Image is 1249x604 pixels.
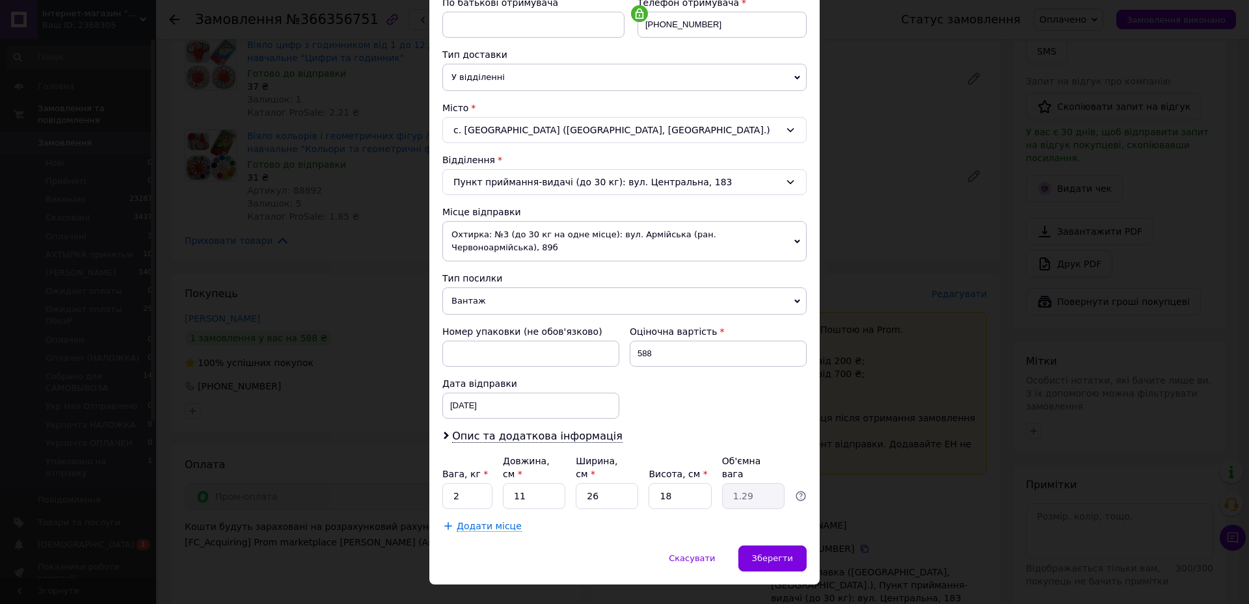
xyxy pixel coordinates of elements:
span: Скасувати [669,553,715,563]
span: Тип доставки [442,49,507,60]
span: Охтирка: №3 (до 30 кг на одне місце): вул. Армійська (ран. Червоноармійська), 89б [442,221,807,261]
span: Тип посилки [442,273,502,283]
div: Пункт приймання-видачі (до 30 кг): вул. Центральна, 183 [442,169,807,195]
label: Довжина, см [503,456,550,479]
label: Вага, кг [442,469,488,479]
div: Дата відправки [442,377,619,390]
span: Опис та додаткова інформація [452,430,623,443]
label: Висота, см [649,469,707,479]
div: Відділення [442,153,807,166]
label: Ширина, см [576,456,617,479]
span: Місце відправки [442,207,521,217]
div: Оціночна вартість [630,325,807,338]
input: +380 [638,12,807,38]
div: с. [GEOGRAPHIC_DATA] ([GEOGRAPHIC_DATA], [GEOGRAPHIC_DATA].) [442,117,807,143]
span: У відділенні [442,64,807,91]
div: Місто [442,101,807,114]
span: Додати місце [457,521,522,532]
div: Номер упаковки (не обов'язково) [442,325,619,338]
div: Об'ємна вага [722,454,785,480]
span: Вантаж [442,287,807,315]
span: Зберегти [752,553,793,563]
